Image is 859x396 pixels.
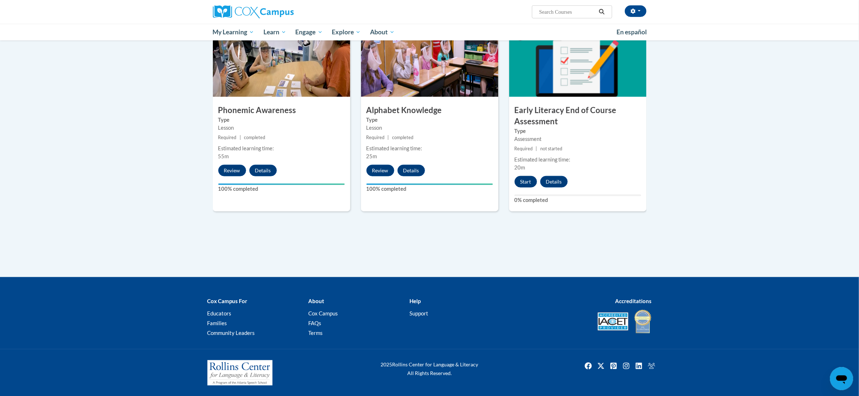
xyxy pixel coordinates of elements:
[596,8,607,16] button: Search
[595,360,607,372] img: Twitter icon
[646,360,657,372] img: Facebook group icon
[308,310,338,317] a: Cox Campus
[202,24,657,40] div: Main menu
[212,28,254,36] span: My Learning
[515,176,537,188] button: Start
[366,185,493,193] label: 100% completed
[388,135,389,140] span: |
[308,330,323,336] a: Terms
[536,146,537,151] span: |
[633,360,645,372] img: LinkedIn icon
[218,124,345,132] div: Lesson
[213,5,294,18] img: Cox Campus
[595,360,607,372] a: Twitter
[354,360,506,378] div: Rollins Center for Language & Literacy All Rights Reserved.
[830,367,853,390] iframe: Button to launch messaging window, conversation in progress
[207,360,272,386] img: Rollins Center for Language & Literacy - A Program of the Atlanta Speech School
[218,135,237,140] span: Required
[207,310,232,317] a: Educators
[538,8,596,16] input: Search Courses
[259,24,291,40] a: Learn
[598,313,628,331] img: Accredited IACET® Provider
[332,28,361,36] span: Explore
[633,360,645,372] a: Linkedin
[327,24,365,40] a: Explore
[612,25,652,40] a: En español
[208,24,259,40] a: My Learning
[296,28,323,36] span: Engage
[263,28,286,36] span: Learn
[218,145,345,152] div: Estimated learning time:
[213,25,350,97] img: Course Image
[213,5,350,18] a: Cox Campus
[218,184,345,185] div: Your progress
[366,153,377,159] span: 25m
[515,156,641,164] div: Estimated learning time:
[249,165,277,176] button: Details
[615,298,652,304] b: Accreditations
[608,360,619,372] img: Pinterest icon
[583,360,594,372] img: Facebook icon
[617,28,647,36] span: En español
[366,124,493,132] div: Lesson
[291,24,327,40] a: Engage
[240,135,241,140] span: |
[509,25,647,97] img: Course Image
[583,360,594,372] a: Facebook
[515,127,641,135] label: Type
[218,116,345,124] label: Type
[540,146,562,151] span: not started
[366,184,493,185] div: Your progress
[218,153,229,159] span: 55m
[366,145,493,152] div: Estimated learning time:
[540,176,568,188] button: Details
[381,361,392,367] span: 2025
[207,298,248,304] b: Cox Campus For
[244,135,265,140] span: completed
[361,105,498,116] h3: Alphabet Knowledge
[620,360,632,372] img: Instagram icon
[634,309,652,334] img: IDA® Accredited
[366,116,493,124] label: Type
[366,135,385,140] span: Required
[366,165,394,176] button: Review
[608,360,619,372] a: Pinterest
[365,24,399,40] a: About
[509,105,647,127] h3: Early Literacy End of Course Assessment
[398,165,425,176] button: Details
[218,185,345,193] label: 100% completed
[207,330,255,336] a: Community Leaders
[213,105,350,116] h3: Phonemic Awareness
[308,298,324,304] b: About
[515,164,525,171] span: 20m
[409,310,428,317] a: Support
[392,135,413,140] span: completed
[207,320,227,326] a: Families
[515,146,533,151] span: Required
[515,135,641,143] div: Assessment
[218,165,246,176] button: Review
[409,298,421,304] b: Help
[515,196,641,204] label: 0% completed
[625,5,647,17] button: Account Settings
[370,28,395,36] span: About
[361,25,498,97] img: Course Image
[646,360,657,372] a: Facebook Group
[620,360,632,372] a: Instagram
[308,320,321,326] a: FAQs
